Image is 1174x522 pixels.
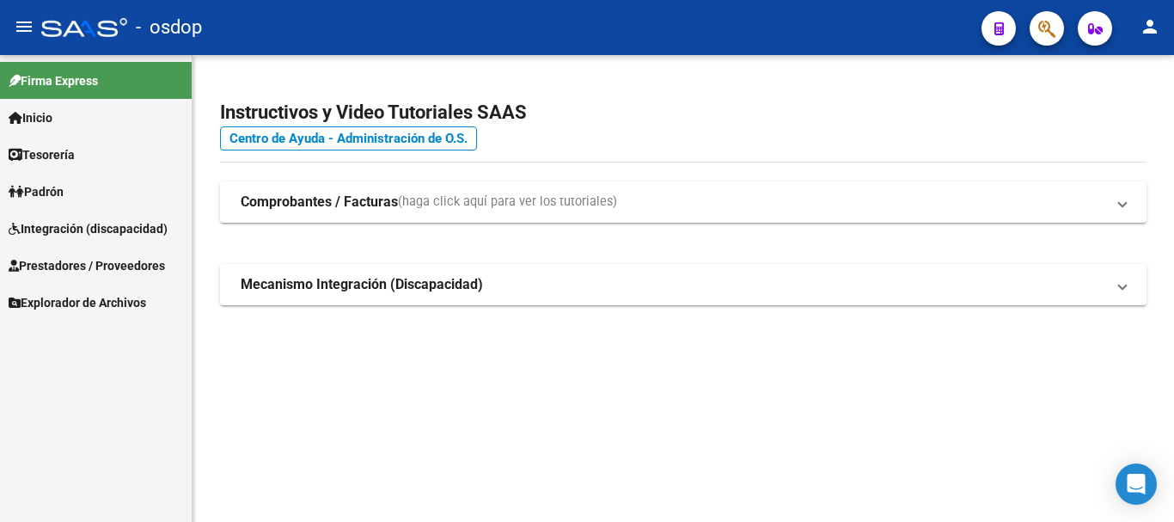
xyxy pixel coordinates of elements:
[14,16,34,37] mat-icon: menu
[9,182,64,201] span: Padrón
[136,9,202,46] span: - osdop
[220,126,477,150] a: Centro de Ayuda - Administración de O.S.
[9,108,52,127] span: Inicio
[1140,16,1160,37] mat-icon: person
[1116,464,1157,505] div: Open Intercom Messenger
[9,219,168,238] span: Integración (discapacidad)
[241,193,398,212] strong: Comprobantes / Facturas
[220,264,1146,305] mat-expansion-panel-header: Mecanismo Integración (Discapacidad)
[9,71,98,90] span: Firma Express
[398,193,617,212] span: (haga click aquí para ver los tutoriales)
[241,275,483,294] strong: Mecanismo Integración (Discapacidad)
[9,293,146,312] span: Explorador de Archivos
[220,181,1146,223] mat-expansion-panel-header: Comprobantes / Facturas(haga click aquí para ver los tutoriales)
[9,145,75,164] span: Tesorería
[220,96,1146,129] h2: Instructivos y Video Tutoriales SAAS
[9,256,165,275] span: Prestadores / Proveedores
